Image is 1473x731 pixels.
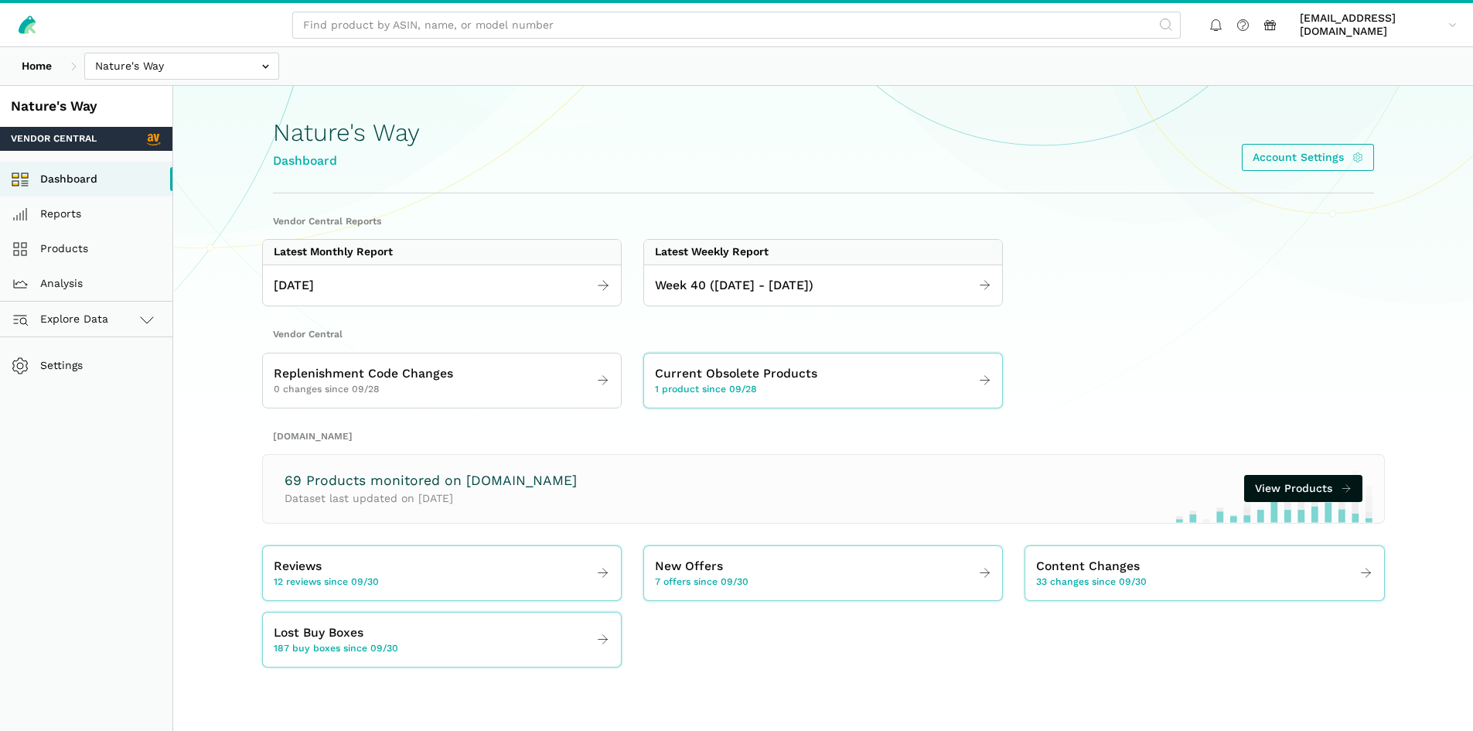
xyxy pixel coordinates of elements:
[274,576,379,589] span: 12 reviews since 09/30
[274,642,398,656] span: 187 buy boxes since 09/30
[274,623,363,643] span: Lost Buy Boxes
[1036,576,1147,589] span: 33 changes since 09/30
[1294,9,1462,41] a: [EMAIL_ADDRESS][DOMAIN_NAME]
[16,310,108,329] span: Explore Data
[274,383,380,397] span: 0 changes since 09/28
[274,276,314,295] span: [DATE]
[273,152,420,171] div: Dashboard
[285,471,577,490] h3: 69 Products monitored on [DOMAIN_NAME]
[273,328,1374,342] h2: Vendor Central
[273,215,1374,229] h2: Vendor Central Reports
[292,12,1181,39] input: Find product by ASIN, name, or model number
[1025,552,1383,595] a: Content Changes 33 changes since 09/30
[84,53,279,80] input: Nature's Way
[644,359,1002,402] a: Current Obsolete Products 1 product since 09/28
[655,364,817,384] span: Current Obsolete Products
[1036,557,1140,576] span: Content Changes
[644,552,1002,595] a: New Offers 7 offers since 09/30
[274,364,453,384] span: Replenishment Code Changes
[263,359,621,402] a: Replenishment Code Changes 0 changes since 09/28
[1242,144,1374,171] a: Account Settings
[263,271,621,301] a: [DATE]
[11,97,162,116] div: Nature's Way
[644,271,1002,301] a: Week 40 ([DATE] - [DATE])
[263,618,621,661] a: Lost Buy Boxes 187 buy boxes since 09/30
[1255,480,1332,497] span: View Products
[655,245,769,259] div: Latest Weekly Report
[273,430,1374,444] h2: [DOMAIN_NAME]
[11,132,97,146] span: Vendor Central
[655,276,813,295] span: Week 40 ([DATE] - [DATE])
[655,576,748,589] span: 7 offers since 09/30
[285,490,577,507] p: Dataset last updated on [DATE]
[655,383,757,397] span: 1 product since 09/28
[263,552,621,595] a: Reviews 12 reviews since 09/30
[274,245,393,259] div: Latest Monthly Report
[11,53,63,80] a: Home
[273,119,420,146] h1: Nature's Way
[655,557,723,576] span: New Offers
[1244,475,1362,502] a: View Products
[274,557,322,576] span: Reviews
[1300,12,1443,39] span: [EMAIL_ADDRESS][DOMAIN_NAME]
